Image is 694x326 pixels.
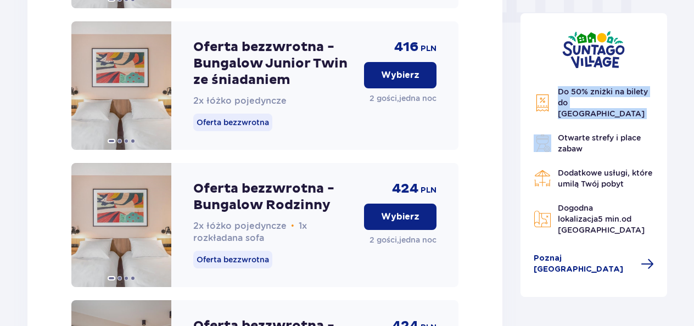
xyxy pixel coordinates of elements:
p: 416 [394,39,418,55]
button: Wybierz [364,204,436,230]
span: 5 min. [598,215,622,223]
p: PLN [421,43,436,54]
img: Map Icon [534,210,551,228]
p: Oferta bezzwrotna - Bungalow Rodzinny [193,181,355,213]
a: Poznaj [GEOGRAPHIC_DATA] [534,253,654,275]
p: Oferta bezzwrotna - Bungalow Junior Twin ze śniadaniem [193,39,355,88]
img: Grill Icon [534,134,551,152]
span: Poznaj [GEOGRAPHIC_DATA] [534,253,635,275]
p: Wybierz [381,211,419,223]
span: Otwarte strefy i place zabaw [558,133,641,153]
span: Dogodna lokalizacja od [GEOGRAPHIC_DATA] [558,204,645,234]
span: 2x łóżko pojedyncze [193,95,287,106]
p: 424 [392,181,418,197]
button: Wybierz [364,62,436,88]
img: Oferta bezzwrotna - Bungalow Rodzinny [71,163,171,287]
span: Do 50% zniżki na bilety do [GEOGRAPHIC_DATA] [558,87,648,118]
p: Wybierz [381,69,419,81]
span: 2x łóżko pojedyncze [193,221,287,231]
img: Oferta bezzwrotna - Bungalow Junior Twin ze śniadaniem [71,21,171,150]
img: Suntago Village [562,31,625,69]
span: Dodatkowe usługi, które umilą Twój pobyt [558,168,652,188]
p: 2 gości , jedna noc [370,93,436,104]
p: Oferta bezzwrotna [193,114,272,131]
p: Oferta bezzwrotna [193,251,272,268]
img: Discount Icon [534,94,551,112]
img: Restaurant Icon [534,170,551,187]
span: • [291,221,294,232]
p: 2 gości , jedna noc [370,234,436,245]
p: PLN [421,185,436,196]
